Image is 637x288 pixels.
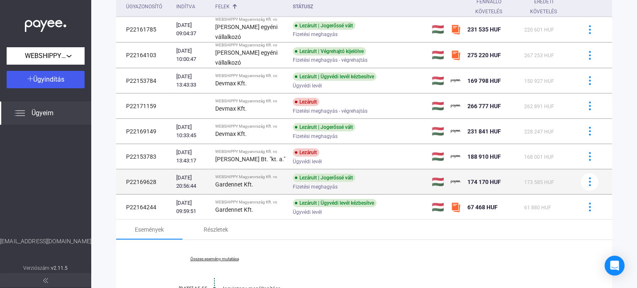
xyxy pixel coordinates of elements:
div: [DATE] 13:43:17 [176,148,209,165]
span: Fizetési meghagyás - végrehajtás [293,55,367,65]
span: 275 220 HUF [467,52,501,58]
span: 61 880 HUF [524,205,551,211]
div: Lezárult [293,148,319,157]
div: [DATE] 10:33:45 [176,123,209,140]
span: WEBSHIPPY Magyarország Kft. [25,51,66,61]
div: Open Intercom Messenger [605,256,625,276]
div: Lezárult | Jogerőssé vált [293,22,355,30]
td: 🇭🇺 [428,68,447,93]
div: Ügyazonosító [126,2,170,12]
img: more-blue [586,203,594,211]
strong: v2.11.5 [51,265,68,271]
div: [DATE] 09:59:51 [176,199,209,215]
div: Lezárult [293,98,319,106]
img: payee-logo [451,101,461,111]
img: arrow-double-left-grey.svg [43,278,48,283]
div: WEBSHIPPY Magyarország Kft. vs [215,149,286,154]
span: 262 891 HUF [524,104,554,109]
span: Ügyvédi levél [293,157,322,167]
button: Ügyindítás [7,71,85,88]
div: Lezárult | Végrehajtó kijelölve [293,47,366,56]
button: more-blue [581,72,598,90]
img: more-blue [586,127,594,136]
button: more-blue [581,123,598,140]
strong: [PERSON_NAME] egyéni vállalkozó [215,49,277,66]
div: Lezárult | Jogerőssé vált [293,123,355,131]
span: 150 927 HUF [524,78,554,84]
strong: Gardennet Kft. [215,206,253,213]
span: 228 247 HUF [524,129,554,135]
img: white-payee-white-dot.svg [25,15,66,32]
div: WEBSHIPPY Magyarország Kft. vs [215,43,286,48]
td: 🇭🇺 [428,94,447,119]
span: 174 170 HUF [467,179,501,185]
span: 267 253 HUF [524,53,554,58]
span: 169 798 HUF [467,77,501,84]
img: more-blue [586,51,594,60]
td: 🇭🇺 [428,195,447,220]
td: P22171159 [116,94,173,119]
img: list.svg [15,108,25,118]
td: P22153783 [116,144,173,169]
span: Fizetési meghagyás [293,182,338,192]
button: WEBSHIPPY Magyarország Kft. [7,47,85,65]
td: 🇭🇺 [428,169,447,194]
span: 168 001 HUF [524,154,554,160]
img: szamlazzhu-mini [451,50,461,60]
span: 266 777 HUF [467,103,501,109]
img: szamlazzhu-mini [451,24,461,34]
td: P22169628 [116,169,173,194]
div: WEBSHIPPY Magyarország Kft. vs [215,99,286,104]
strong: Devmax Kft. [215,80,247,87]
td: P22164244 [116,195,173,220]
span: 231 535 HUF [467,26,501,33]
button: more-blue [581,46,598,64]
img: payee-logo [451,76,461,86]
span: Ügyeim [32,108,53,118]
div: Események [135,225,164,235]
div: WEBSHIPPY Magyarország Kft. vs [215,174,286,179]
div: WEBSHIPPY Magyarország Kft. vs [215,124,286,129]
button: more-blue [581,148,598,165]
img: more-blue [586,177,594,186]
img: plus-white.svg [27,76,33,82]
td: P22164103 [116,43,173,68]
strong: Devmax Kft. [215,105,247,112]
div: Felek [215,2,230,12]
strong: Devmax Kft. [215,131,247,137]
div: WEBSHIPPY Magyarország Kft. vs [215,17,286,22]
div: Indítva [176,2,209,12]
strong: Gardennet Kft. [215,181,253,188]
img: payee-logo [451,152,461,162]
button: more-blue [581,198,598,216]
img: szamlazzhu-mini [451,202,461,212]
strong: [PERSON_NAME] Bt. "kt. a." [215,156,285,162]
div: Indítva [176,2,195,12]
strong: [PERSON_NAME] egyéni vállalkozó [215,24,277,40]
span: Ügyindítás [33,75,64,83]
img: more-blue [586,152,594,161]
span: Fizetési meghagyás - végrehajtás [293,106,367,116]
span: Ügyvédi levél [293,207,322,217]
div: [DATE] 09:04:37 [176,21,209,38]
img: more-blue [586,102,594,110]
div: Lezárult | Ügyvédi levél kézbesítve [293,73,377,81]
div: [DATE] 13:43:33 [176,73,209,89]
span: 220 601 HUF [524,27,554,33]
td: P22169149 [116,119,173,144]
span: 173 585 HUF [524,179,554,185]
div: [DATE] 10:00:47 [176,47,209,63]
td: P22153784 [116,68,173,93]
td: 🇭🇺 [428,17,447,42]
a: Összes esemény mutatása [158,257,271,261]
div: Lezárult | Ügyvédi levél kézbesítve [293,199,377,207]
td: 🇭🇺 [428,119,447,144]
button: more-blue [581,173,598,191]
button: more-blue [581,97,598,115]
span: 188 910 HUF [467,153,501,160]
span: Fizetési meghagyás [293,29,338,39]
div: Lezárult | Jogerőssé vált [293,174,355,182]
span: Ügyvédi levél [293,81,322,91]
img: more-blue [586,25,594,34]
span: 231 841 HUF [467,128,501,135]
